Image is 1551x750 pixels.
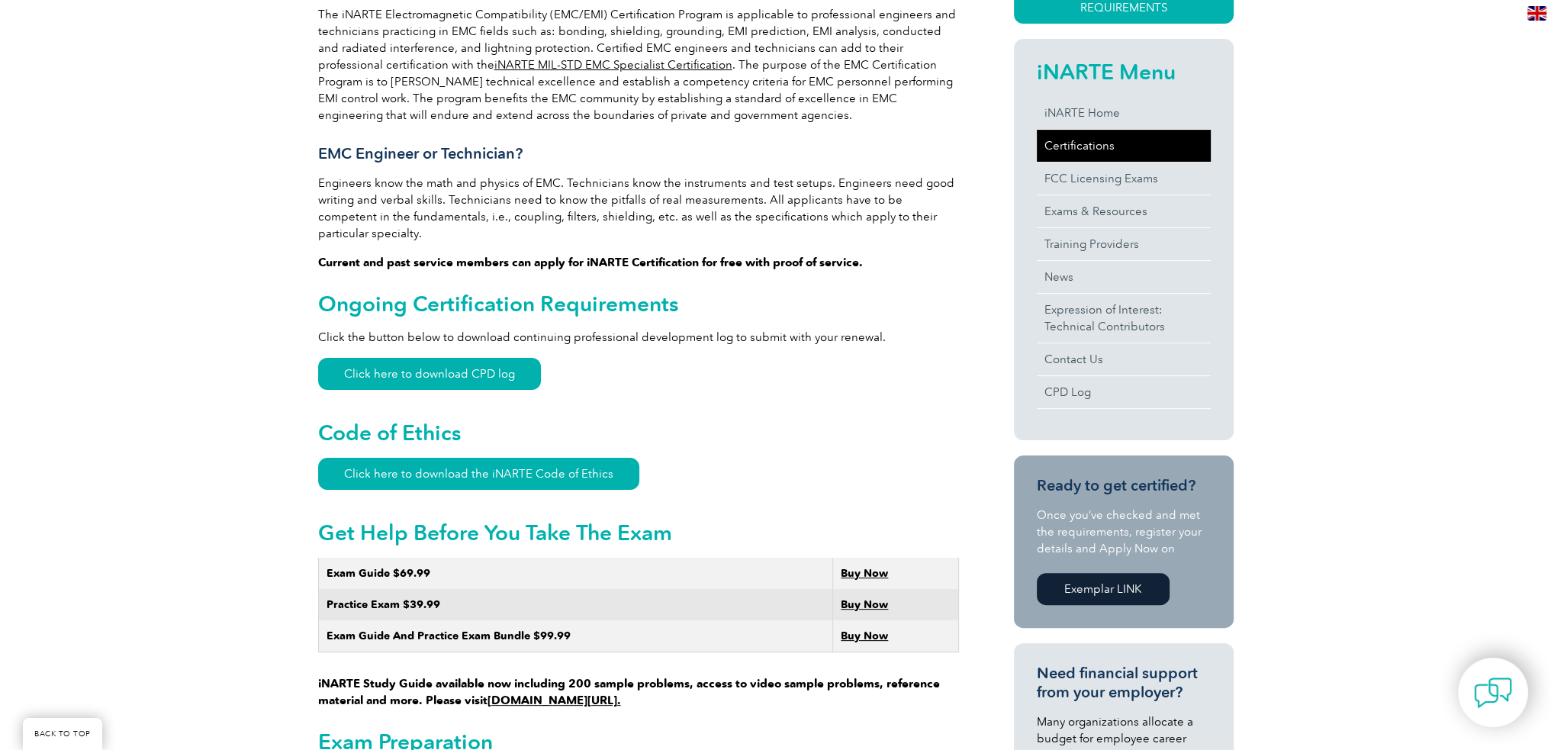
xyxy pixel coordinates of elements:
[327,629,571,642] strong: Exam Guide And Practice Exam Bundle $99.99
[841,629,888,642] a: Buy Now
[318,677,940,707] strong: iNARTE Study Guide available now including 200 sample problems, access to video sample problems, ...
[318,329,959,346] p: Click the button below to download continuing professional development log to submit with your re...
[1037,376,1211,408] a: CPD Log
[841,598,888,611] a: Buy Now
[1037,343,1211,375] a: Contact Us
[494,58,732,72] a: iNARTE MIL-STD EMC Specialist Certification
[1527,6,1546,21] img: en
[1037,261,1211,293] a: News
[318,291,959,316] h2: Ongoing Certification Requirements
[1037,294,1211,343] a: Expression of Interest:Technical Contributors
[488,694,621,707] a: [DOMAIN_NAME][URL].
[1037,664,1211,702] h3: Need financial support from your employer?
[1037,507,1211,557] p: Once you’ve checked and met the requirements, register your details and Apply Now on
[1037,97,1211,129] a: iNARTE Home
[327,567,430,580] strong: Exam Guide $69.99
[318,6,959,124] p: The iNARTE Electromagnetic Compatibility (EMC/EMI) Certification Program is applicable to profess...
[1037,163,1211,195] a: FCC Licensing Exams
[841,567,888,580] a: Buy Now
[1037,130,1211,162] a: Certifications
[318,520,959,545] h2: Get Help Before You Take The Exam
[1474,674,1512,712] img: contact-chat.png
[318,144,959,163] h3: EMC Engineer or Technician?
[1037,573,1170,605] a: Exemplar LINK
[327,598,440,611] strong: Practice Exam $39.99
[318,420,959,445] h2: Code of Ethics
[318,358,541,390] a: Click here to download CPD log
[1037,60,1211,84] h2: iNARTE Menu
[1037,476,1211,495] h3: Ready to get certified?
[318,175,959,242] p: Engineers know the math and physics of EMC. Technicians know the instruments and test setups. Eng...
[318,256,863,269] strong: Current and past service members can apply for iNARTE Certification for free with proof of service.
[23,718,102,750] a: BACK TO TOP
[318,458,639,490] a: Click here to download the iNARTE Code of Ethics
[1037,195,1211,227] a: Exams & Resources
[1037,228,1211,260] a: Training Providers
